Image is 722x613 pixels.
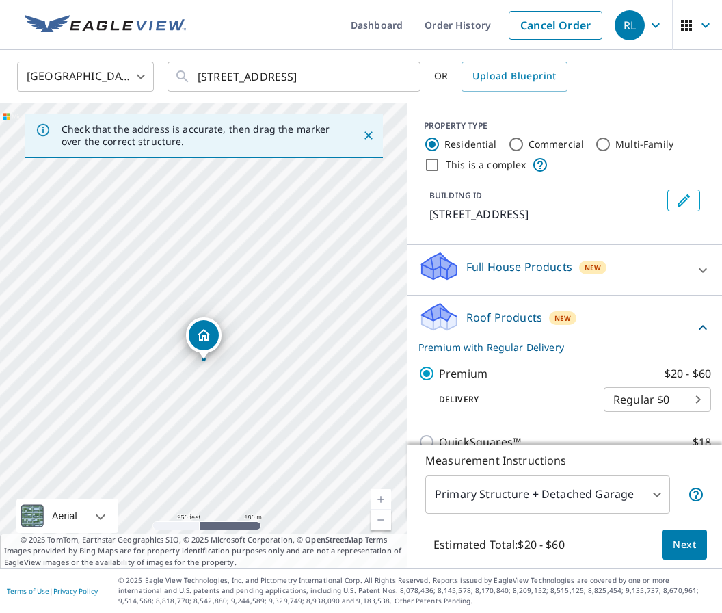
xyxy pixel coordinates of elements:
label: Residential [444,138,497,151]
p: Check that the address is accurate, then drag the marker over the correct structure. [62,123,338,148]
input: Search by address or latitude-longitude [198,57,392,96]
label: Multi-Family [615,138,673,151]
a: Cancel Order [509,11,602,40]
a: Current Level 17, Zoom In [371,489,391,510]
p: Full House Products [466,259,572,275]
span: © 2025 TomTom, Earthstar Geographics SIO, © 2025 Microsoft Corporation, © [21,534,388,546]
div: Aerial [16,499,118,533]
span: New [554,313,571,324]
a: Privacy Policy [53,586,98,596]
span: Your report will include the primary structure and a detached garage if one exists. [688,486,704,503]
button: Edit building 1 [667,190,700,211]
p: $20 - $60 [665,365,711,382]
div: [GEOGRAPHIC_DATA] [17,57,154,96]
div: Aerial [48,499,81,533]
div: Primary Structure + Detached Garage [425,475,670,514]
p: © 2025 Eagle View Technologies, Inc. and Pictometry International Corp. All Rights Reserved. Repo... [118,575,715,606]
label: Commercial [529,138,585,151]
p: Roof Products [466,309,542,326]
p: [STREET_ADDRESS] [429,206,662,222]
div: RL [615,10,645,40]
p: Premium with Regular Delivery [418,340,695,354]
p: Estimated Total: $20 - $60 [423,530,576,560]
a: Current Level 17, Zoom Out [371,510,391,530]
div: PROPERTY TYPE [424,120,706,132]
div: OR [434,62,567,92]
div: Dropped pin, building 1, Residential property, 13-3600 Oneloa St Pahoa, HI 96778 [186,317,222,360]
a: Terms [365,534,388,545]
p: | [7,587,98,595]
p: $18 [693,434,711,450]
div: Full House ProductsNew [418,250,711,289]
a: Upload Blueprint [462,62,567,92]
p: BUILDING ID [429,190,482,201]
label: This is a complex [446,158,526,172]
button: Next [662,530,707,560]
div: Roof ProductsNewPremium with Regular Delivery [418,301,711,354]
span: Next [673,536,696,553]
a: OpenStreetMap [305,534,362,545]
span: New [585,262,601,273]
img: EV Logo [25,15,186,36]
p: QuickSquares™ [439,434,521,450]
button: Close [360,127,377,144]
span: Upload Blueprint [472,68,556,85]
p: Delivery [418,393,604,406]
div: Regular $0 [604,380,711,419]
p: Premium [439,365,487,382]
a: Terms of Use [7,586,49,596]
p: Measurement Instructions [425,452,704,469]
